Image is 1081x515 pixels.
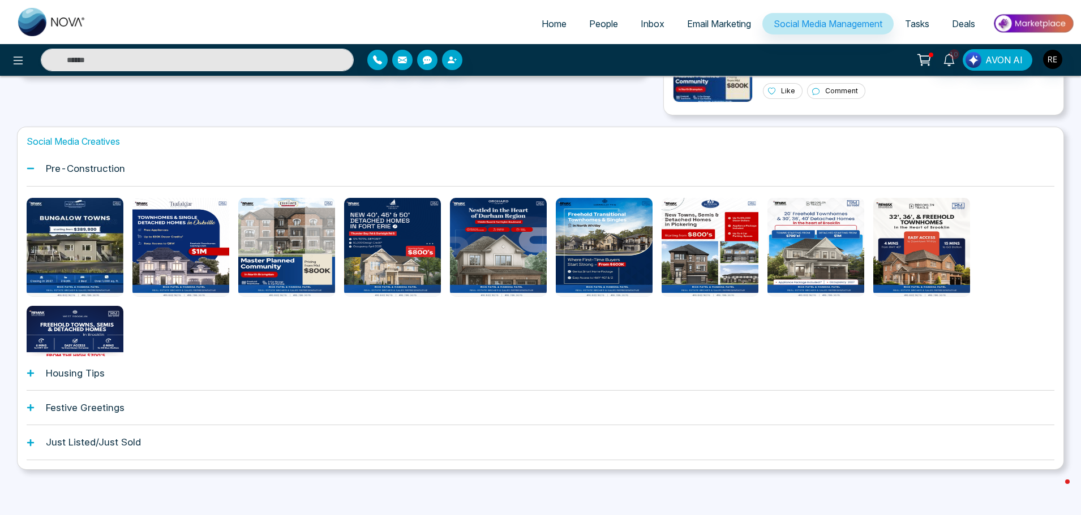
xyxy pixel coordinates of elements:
[641,18,664,29] span: Inbox
[949,49,959,59] span: 10
[781,86,795,96] p: Like
[952,18,975,29] span: Deals
[905,18,929,29] span: Tasks
[18,8,86,36] img: Nova CRM Logo
[27,136,1054,147] h1: Social Media Creatives
[992,11,1074,36] img: Market-place.gif
[963,49,1032,71] button: AVON AI
[941,13,986,34] a: Deals
[1043,477,1070,504] iframe: Intercom live chat
[687,18,751,29] span: Email Marketing
[676,13,762,34] a: Email Marketing
[1043,50,1062,69] img: User Avatar
[825,86,858,96] p: Comment
[629,13,676,34] a: Inbox
[589,18,618,29] span: People
[530,13,578,34] a: Home
[762,13,894,34] a: Social Media Management
[966,52,981,68] img: Lead Flow
[774,18,882,29] span: Social Media Management
[542,18,567,29] span: Home
[46,367,105,379] h1: Housing Tips
[46,163,125,174] h1: Pre-Construction
[936,49,963,69] a: 10
[46,436,141,448] h1: Just Listed/Just Sold
[985,53,1023,67] span: AVON AI
[894,13,941,34] a: Tasks
[46,402,125,413] h1: Festive Greetings
[578,13,629,34] a: People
